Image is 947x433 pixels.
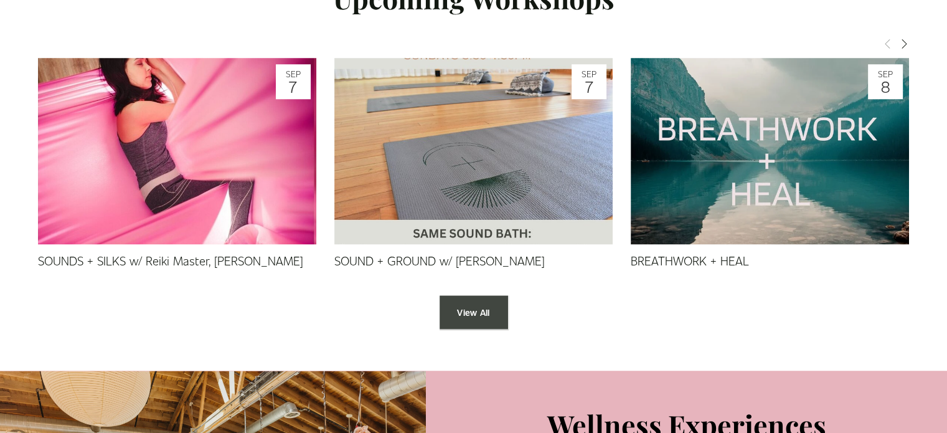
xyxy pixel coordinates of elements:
[883,37,893,49] span: Previous
[278,78,309,94] span: 7
[573,78,605,94] span: 7
[334,58,613,244] a: SOUND + GROUND w/ Julie Dynek Sep 7
[631,58,910,244] a: BREATHWORK + HEAL Sep 8
[631,253,749,268] a: BREATHWORK + HEAL
[334,12,613,290] img: SOUND + GROUND w/ Julie Dynek
[899,37,909,49] span: Next
[440,295,508,330] a: View All
[631,12,909,290] img: BREATHWORK + HEAL
[870,69,901,78] span: Sep
[38,58,317,244] a: SOUNDS + SILKS w/ Reiki Master, Julie Dynek Sep 7
[38,253,303,268] a: SOUNDS + SILKS w/ Reiki Master, [PERSON_NAME]
[870,78,901,94] span: 8
[573,69,605,78] span: Sep
[334,253,545,268] a: SOUND + GROUND w/ [PERSON_NAME]
[278,69,309,78] span: Sep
